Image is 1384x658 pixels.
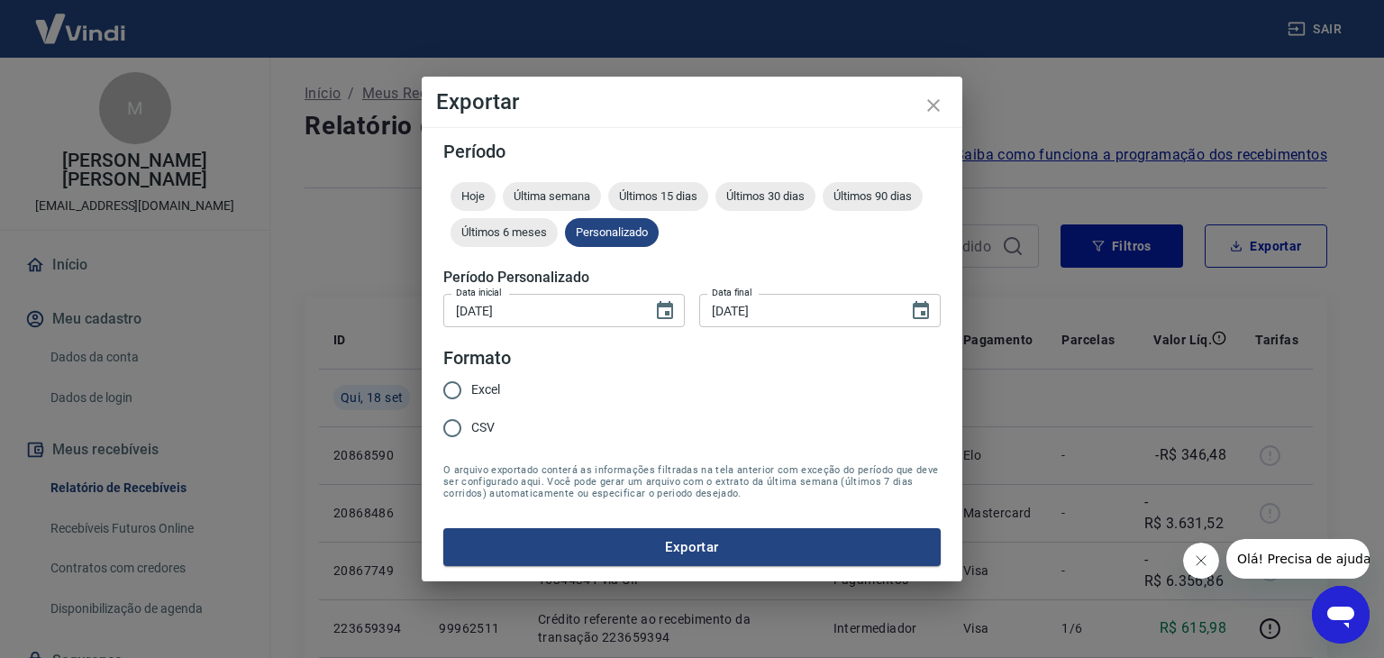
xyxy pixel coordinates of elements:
div: Últimos 90 dias [823,182,923,211]
h5: Período [443,142,941,160]
span: Última semana [503,189,601,203]
span: Últimos 90 dias [823,189,923,203]
span: Excel [471,380,500,399]
h5: Período Personalizado [443,269,941,287]
label: Data inicial [456,286,502,299]
div: Personalizado [565,218,659,247]
label: Data final [712,286,752,299]
button: Choose date, selected date is 18 de set de 2025 [903,293,939,329]
span: O arquivo exportado conterá as informações filtradas na tela anterior com exceção do período que ... [443,464,941,499]
div: Hoje [451,182,496,211]
span: Olá! Precisa de ajuda? [11,13,151,27]
button: Exportar [443,528,941,566]
h4: Exportar [436,91,948,113]
button: Choose date, selected date is 18 de set de 2025 [647,293,683,329]
legend: Formato [443,345,511,371]
div: Última semana [503,182,601,211]
div: Últimos 6 meses [451,218,558,247]
div: Últimos 30 dias [715,182,815,211]
iframe: Botão para abrir a janela de mensagens [1312,586,1370,644]
span: Últimos 15 dias [608,189,708,203]
iframe: Fechar mensagem [1183,543,1219,579]
span: Personalizado [565,225,659,239]
iframe: Mensagem da empresa [1226,539,1370,579]
input: DD/MM/YYYY [443,294,640,327]
button: close [912,84,955,127]
span: Hoje [451,189,496,203]
span: Últimos 30 dias [715,189,815,203]
span: CSV [471,418,495,437]
input: DD/MM/YYYY [699,294,896,327]
span: Últimos 6 meses [451,225,558,239]
div: Últimos 15 dias [608,182,708,211]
